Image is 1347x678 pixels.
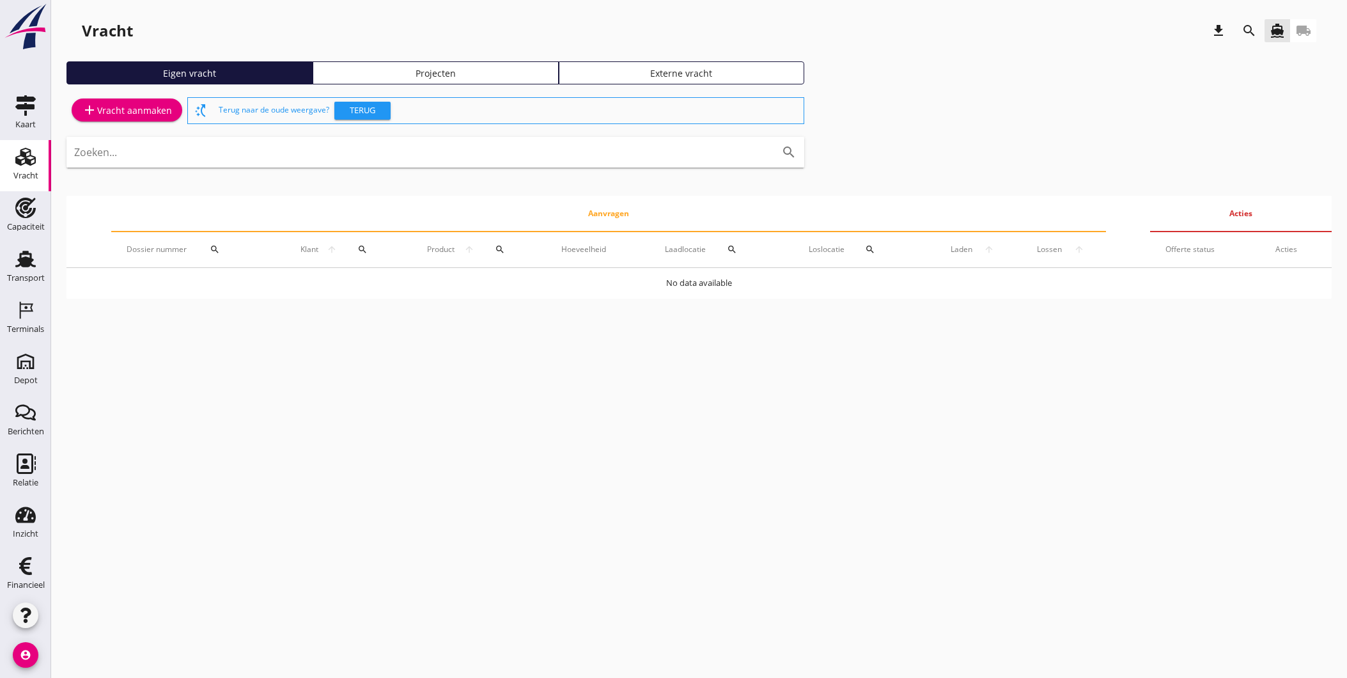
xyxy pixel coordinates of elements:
[781,145,797,160] i: search
[559,61,805,84] a: Externe vracht
[495,244,505,255] i: search
[313,61,559,84] a: Projecten
[7,325,44,333] div: Terminals
[945,244,978,255] span: Laden
[219,98,798,123] div: Terug naar de oude weergave?
[1270,23,1285,38] i: directions_boat
[3,3,49,51] img: logo-small.a267ee39.svg
[978,244,1000,255] i: arrow_upward
[809,234,915,265] div: Loslocatie
[13,478,38,487] div: Relatie
[127,234,266,265] div: Dossier nummer
[297,244,323,255] span: Klant
[318,67,553,80] div: Projecten
[1242,23,1257,38] i: search
[13,171,38,180] div: Vracht
[13,642,38,668] i: account_circle
[334,102,391,120] button: Terug
[665,234,778,265] div: Laadlocatie
[13,530,38,538] div: Inzicht
[423,244,460,255] span: Product
[72,99,182,122] a: Vracht aanmaken
[459,244,479,255] i: arrow_upward
[82,102,97,118] i: add
[14,376,38,384] div: Depot
[1211,23,1226,38] i: download
[7,223,45,231] div: Capaciteit
[210,244,220,255] i: search
[1031,244,1068,255] span: Lossen
[564,67,799,80] div: Externe vracht
[82,102,172,118] div: Vracht aanmaken
[1165,244,1244,255] div: Offerte status
[7,274,45,282] div: Transport
[111,196,1106,232] th: Aanvragen
[8,427,44,436] div: Berichten
[561,244,634,255] div: Hoeveelheid
[323,244,341,255] i: arrow_upward
[339,104,385,117] div: Terug
[865,244,875,255] i: search
[1150,196,1332,232] th: Acties
[82,20,133,41] div: Vracht
[1068,244,1091,255] i: arrow_upward
[1275,244,1316,255] div: Acties
[66,268,1332,299] td: No data available
[193,103,208,118] i: switch_access_shortcut
[15,120,36,129] div: Kaart
[72,67,307,80] div: Eigen vracht
[1296,23,1311,38] i: local_shipping
[727,244,737,255] i: search
[357,244,368,255] i: search
[74,142,761,162] input: Zoeken...
[7,581,45,589] div: Financieel
[66,61,313,84] a: Eigen vracht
